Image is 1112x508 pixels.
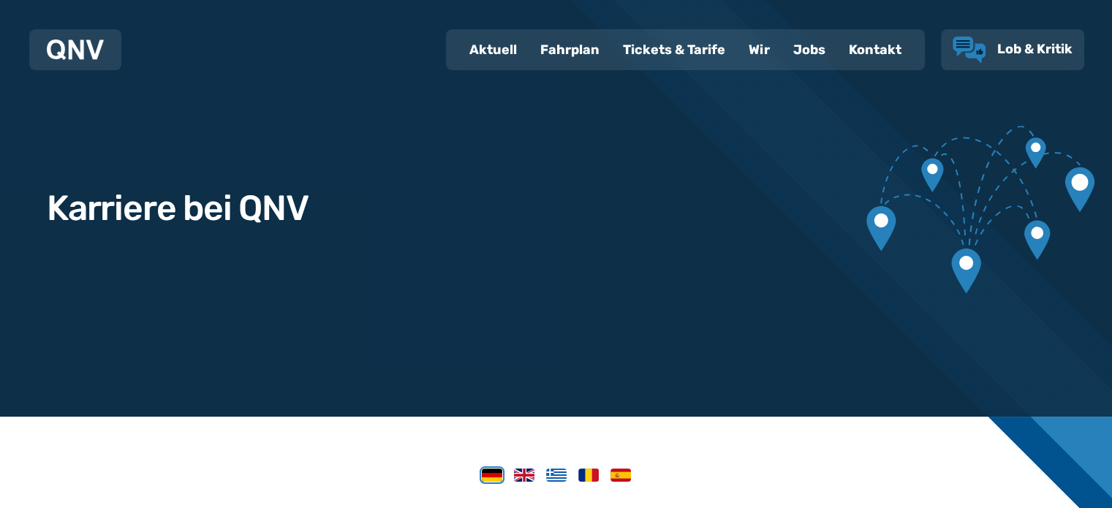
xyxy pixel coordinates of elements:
img: Spanish [610,469,631,482]
a: Tickets & Tarife [611,31,737,69]
h1: Karriere bei QNV [47,191,309,226]
img: Verbundene Kartenmarkierungen [866,100,1094,319]
img: QNV Logo [47,39,104,60]
a: Jobs [782,31,837,69]
img: Romanian [578,469,599,482]
a: Wir [737,31,782,69]
a: Kontakt [837,31,913,69]
img: German [482,469,502,482]
a: Aktuell [458,31,529,69]
a: Fahrplan [529,31,611,69]
a: Lob & Kritik [953,37,1073,63]
a: QNV Logo [47,35,104,64]
img: Greek [546,469,567,482]
span: Lob & Kritik [997,41,1073,57]
img: English [514,469,534,482]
